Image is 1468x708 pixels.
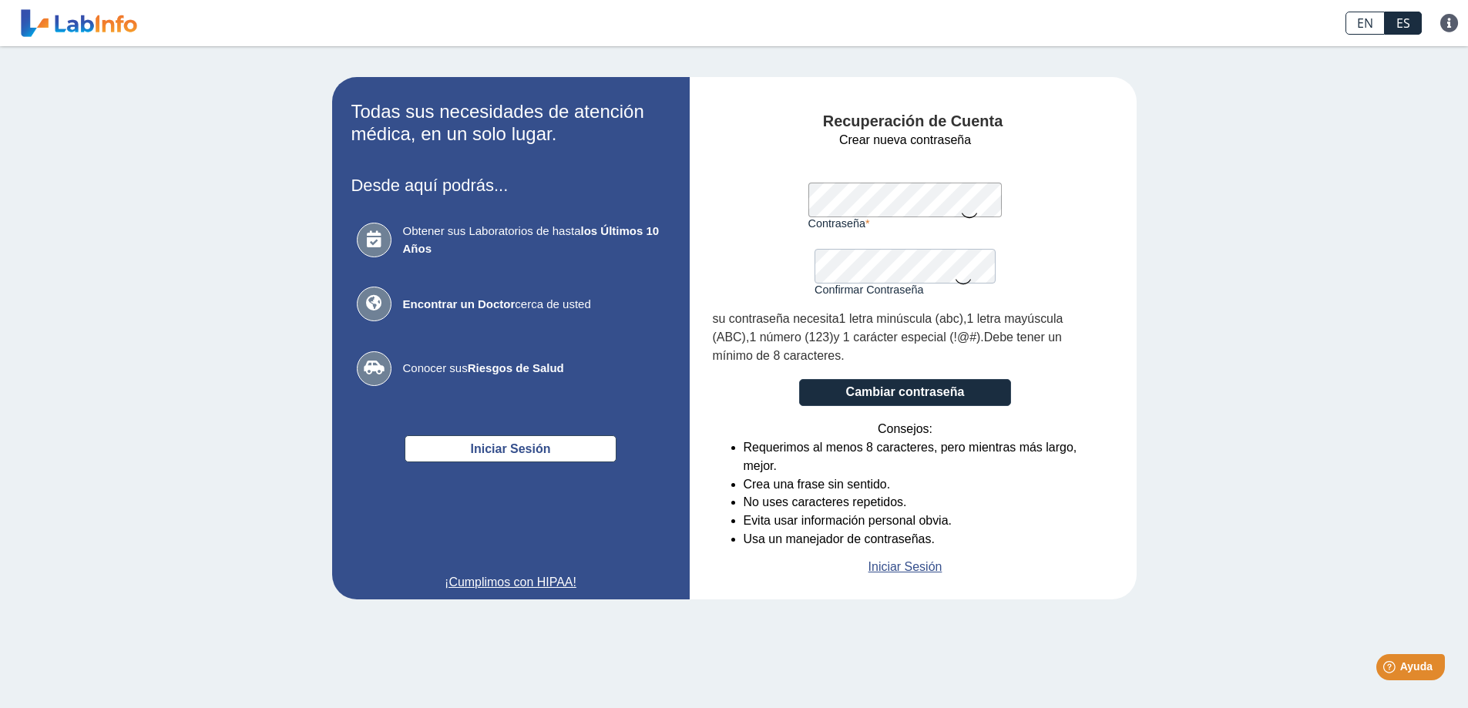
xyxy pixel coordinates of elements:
b: los Últimos 10 Años [403,224,660,255]
span: 1 letra minúscula (abc) [839,312,963,325]
b: Encontrar un Doctor [403,297,516,310]
li: No uses caracteres repetidos. [744,493,1098,512]
label: Confirmar Contraseña [815,284,996,296]
div: , , . . [713,310,1098,365]
span: Obtener sus Laboratorios de hasta [403,223,665,257]
a: Iniciar Sesión [868,558,942,576]
span: Crear nueva contraseña [839,131,971,149]
b: Riesgos de Salud [468,361,564,374]
li: Usa un manejador de contraseñas. [744,530,1098,549]
button: Cambiar contraseña [799,379,1011,406]
span: 1 letra mayúscula (ABC) [713,312,1063,344]
iframe: Help widget launcher [1331,648,1451,691]
li: Evita usar información personal obvia. [744,512,1098,530]
span: Consejos: [878,420,932,438]
a: ¡Cumplimos con HIPAA! [351,573,670,592]
span: Debe tener un mínimo de 8 caracteres [713,331,1062,362]
li: Requerimos al menos 8 caracteres, pero mientras más largo, mejor. [744,438,1098,475]
h2: Todas sus necesidades de atención médica, en un solo lugar. [351,101,670,146]
span: 1 número (123) [749,331,833,344]
span: y 1 carácter especial (!@#) [833,331,980,344]
a: ES [1385,12,1422,35]
h3: Desde aquí podrás... [351,176,670,195]
li: Crea una frase sin sentido. [744,475,1098,494]
span: cerca de usted [403,296,665,314]
a: EN [1345,12,1385,35]
button: Iniciar Sesión [405,435,616,462]
span: su contraseña necesita [713,312,839,325]
span: Conocer sus [403,360,665,377]
label: Contraseña [808,217,1003,230]
h4: Recuperación de Cuenta [713,112,1114,131]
